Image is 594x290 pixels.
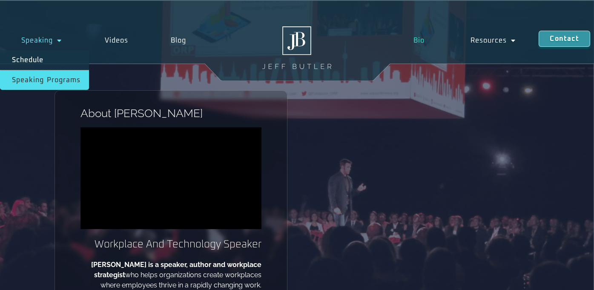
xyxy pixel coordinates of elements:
iframe: vimeo Video Player [80,127,261,229]
a: Bio [390,31,448,50]
a: Contact [539,31,590,47]
a: Videos [83,31,150,50]
b: [PERSON_NAME] is a speaker, author and workplace strategist [91,261,261,279]
a: Resources [448,31,539,50]
span: Contact [550,35,579,42]
a: Blog [149,31,208,50]
h2: Workplace And Technology Speaker [80,238,261,251]
h1: About [PERSON_NAME] [80,108,261,119]
nav: Menu [390,31,539,50]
